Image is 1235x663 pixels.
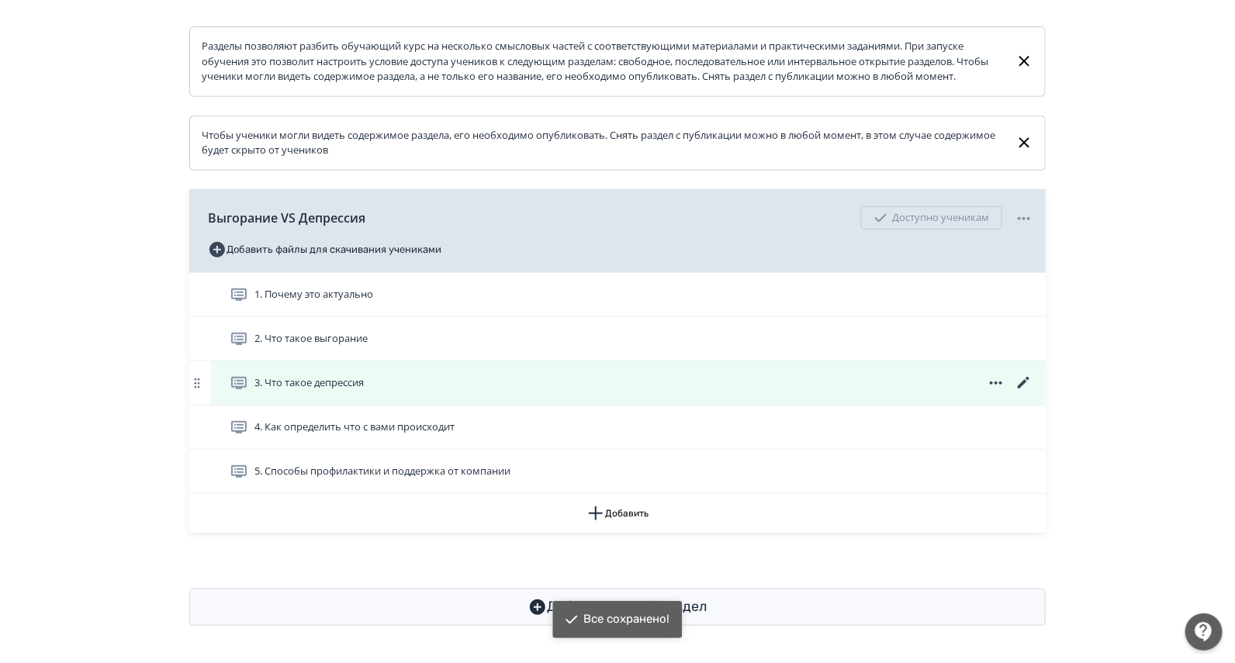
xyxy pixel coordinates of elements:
div: 2. Что такое выгорание [189,317,1046,361]
span: 5. Способы профилактики и поддержка от компании [254,464,510,479]
span: Выгорание VS Депрессия [208,209,365,227]
span: 3. Что такое депрессия [254,375,364,391]
span: 2. Что такое выгорание [254,331,368,347]
span: 1. Почему это актуально [254,287,373,302]
div: Разделы позволяют разбить обучающий курс на несколько смысловых частей с соответствующими материа... [202,39,1003,85]
div: 1. Почему это актуально [189,273,1046,317]
button: Добавить файлы для скачивания учениками [208,237,441,262]
button: Добавить [189,494,1046,533]
div: 4. Как определить что с вами происходит [189,406,1046,450]
button: Добавить новый раздел [189,589,1046,626]
div: Доступно ученикам [861,206,1002,230]
span: 4. Как определить что с вами происходит [254,420,455,435]
div: 5. Способы профилактики и поддержка от компании [189,450,1046,494]
div: Чтобы ученики могли видеть содержимое раздела, его необходимо опубликовать. Снять раздел с публик... [202,128,1003,158]
div: Все сохранено! [584,612,670,627]
div: 3. Что такое депрессия [189,361,1046,406]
